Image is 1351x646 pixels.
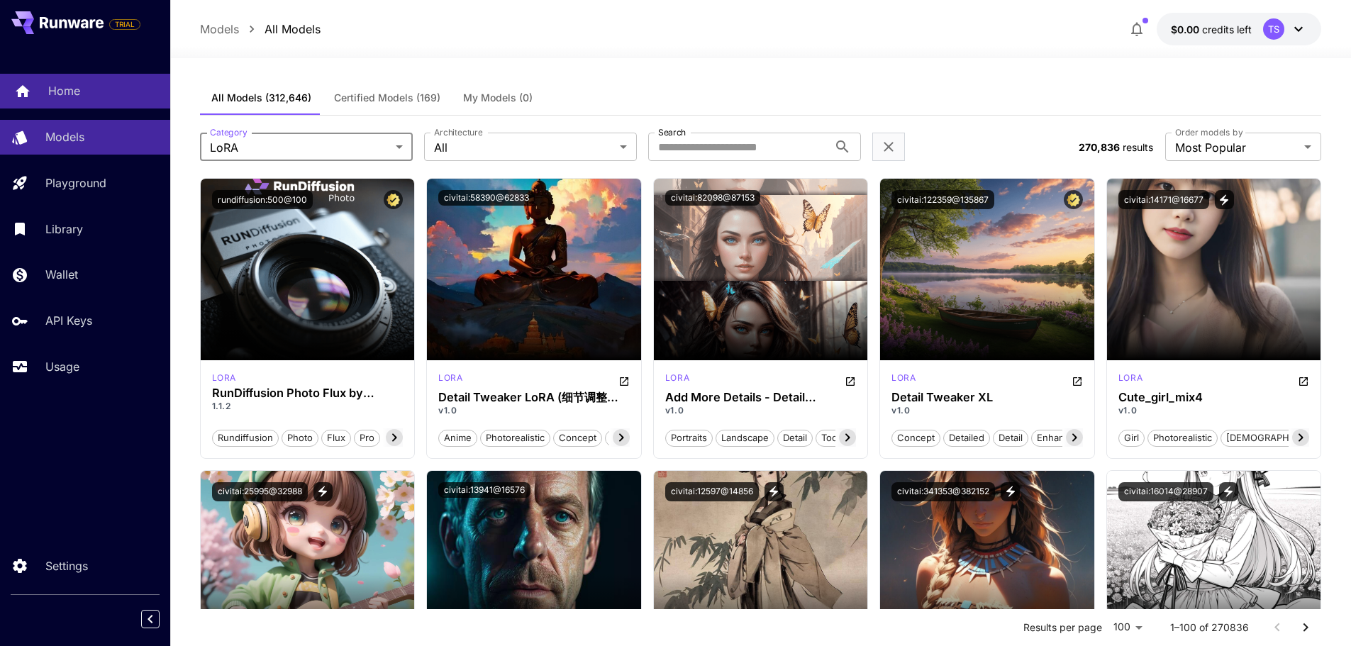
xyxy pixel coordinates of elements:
p: Home [48,82,80,99]
button: Open in CivitAI [845,372,856,389]
p: v1.0 [891,404,1083,417]
div: FLUX.1 D [212,372,236,384]
span: Certified Models (169) [334,91,440,104]
button: Certified Model – Vetted for best performance and includes a commercial license. [1064,190,1083,209]
span: enhancer [1032,431,1084,445]
button: photo [282,428,318,447]
span: rundiffusion [213,431,278,445]
p: v1.0 [438,404,630,417]
span: flux [322,431,350,445]
button: Open in CivitAI [1072,372,1083,389]
span: photo [282,431,318,445]
span: detailed [944,431,989,445]
div: SD 1.5 [438,372,462,389]
a: All Models [265,21,321,38]
span: detailed [606,431,651,445]
span: 270,836 [1079,141,1120,153]
p: Wallet [45,266,78,283]
p: Results per page [1023,620,1102,635]
p: lora [891,372,916,384]
label: Search [658,126,686,138]
button: Clear filters (1) [880,138,897,156]
p: v1.0 [1118,404,1310,417]
span: anime [439,431,477,445]
button: girl [1118,428,1145,447]
button: Go to next page [1291,613,1320,642]
label: Architecture [434,126,482,138]
span: All [434,139,614,156]
p: lora [1118,372,1142,384]
span: photorealistic [1148,431,1217,445]
div: TS [1263,18,1284,40]
h3: RunDiffusion Photo Flux by RunDiffusion [212,386,404,400]
div: Collapse sidebar [152,606,170,632]
button: View trigger words [1215,190,1234,209]
button: Open in CivitAI [618,372,630,389]
button: photorealistic [480,428,550,447]
button: civitai:16014@28907 [1118,482,1213,501]
button: civitai:14171@16677 [1118,190,1209,209]
button: pro [354,428,380,447]
button: detailed [605,428,652,447]
button: landscape [716,428,774,447]
div: Detail Tweaker LoRA (细节调整LoRA) [438,391,630,404]
label: Order models by [1175,126,1242,138]
span: $0.00 [1171,23,1202,35]
p: API Keys [45,312,92,329]
button: concept [891,428,940,447]
button: View trigger words [765,482,784,501]
div: SD 1.5 [665,372,689,389]
span: Most Popular [1175,139,1299,156]
button: detail [777,428,813,447]
div: Detail Tweaker XL [891,391,1083,404]
span: detail [994,431,1028,445]
span: All Models (312,646) [211,91,311,104]
p: lora [212,372,236,384]
button: civitai:122359@135867 [891,190,994,209]
h3: Add More Details - Detail Enhancer / Tweaker (细节调整) LoRA [665,391,857,404]
button: civitai:25995@32988 [212,482,308,501]
span: My Models (0) [463,91,533,104]
button: tool [816,428,845,447]
div: SDXL 1.0 [891,372,916,389]
button: civitai:12597@14856 [665,482,759,501]
p: lora [665,372,689,384]
span: Add your payment card to enable full platform functionality. [109,16,140,33]
p: 1–100 of 270836 [1170,620,1249,635]
button: Certified Model – Vetted for best performance and includes a commercial license. [384,190,403,209]
button: $0.00TS [1157,13,1321,45]
nav: breadcrumb [200,21,321,38]
p: Settings [45,557,88,574]
button: View trigger words [1219,482,1238,501]
div: SD 1.5 [1118,372,1142,389]
a: Models [200,21,239,38]
button: concept [553,428,602,447]
button: civitai:82098@87153 [665,190,760,206]
span: portraits [666,431,712,445]
h3: Cute_girl_mix4 [1118,391,1310,404]
span: pro [355,431,379,445]
div: 100 [1108,617,1147,637]
button: civitai:58390@62833 [438,190,535,206]
button: flux [321,428,351,447]
p: Models [45,128,84,145]
button: detail [993,428,1028,447]
button: rundiffusion:500@100 [212,190,313,209]
button: anime [438,428,477,447]
p: lora [438,372,462,384]
button: portraits [665,428,713,447]
button: View trigger words [313,482,333,501]
span: credits left [1202,23,1252,35]
button: View trigger words [1001,482,1020,501]
span: LoRA [210,139,390,156]
span: [DEMOGRAPHIC_DATA] [1221,431,1334,445]
p: Usage [45,358,79,375]
span: concept [892,431,940,445]
button: photorealistic [1147,428,1218,447]
p: Library [45,221,83,238]
div: $0.00 [1171,22,1252,37]
p: v1.0 [665,404,857,417]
